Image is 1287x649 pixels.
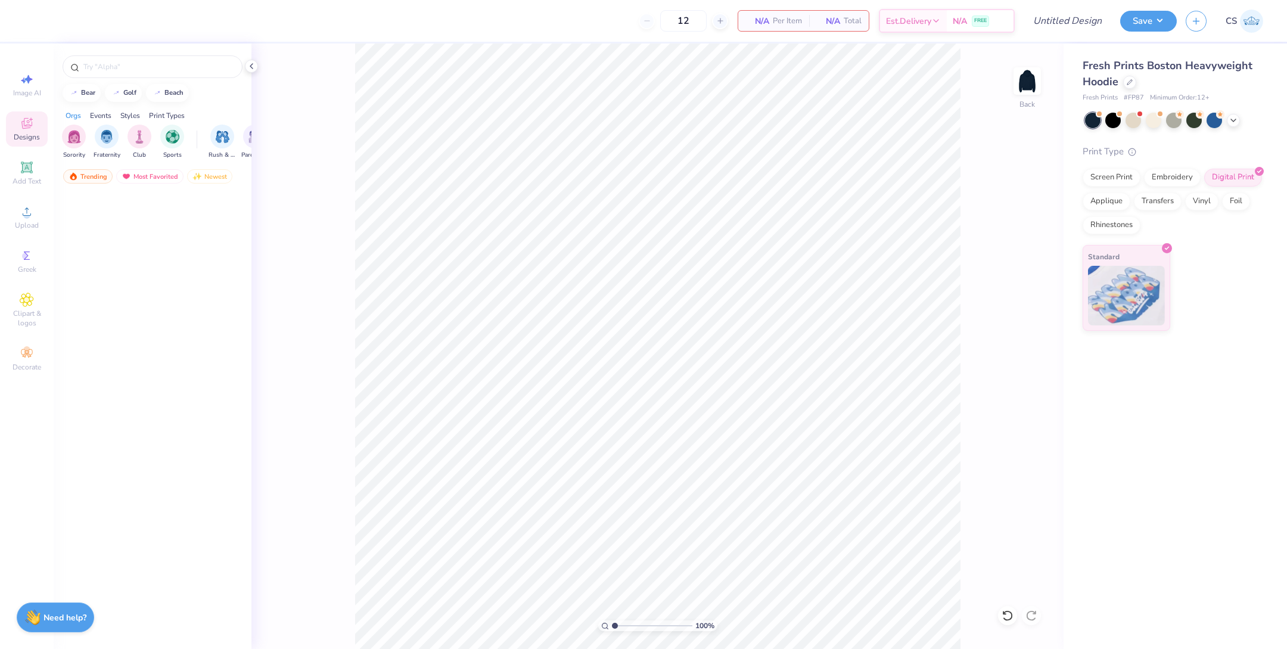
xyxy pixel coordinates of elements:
div: Most Favorited [116,169,184,184]
div: Foil [1222,192,1250,210]
div: Transfers [1134,192,1182,210]
span: Est. Delivery [886,15,931,27]
div: filter for Parent's Weekend [241,125,269,160]
img: trending.gif [69,172,78,181]
span: # FP87 [1124,93,1144,103]
div: Rhinestones [1083,216,1140,234]
span: Decorate [13,362,41,372]
img: trend_line.gif [69,89,79,97]
div: Trending [63,169,113,184]
span: CS [1226,14,1237,28]
span: FREE [974,17,987,25]
div: Print Type [1083,145,1263,159]
button: filter button [94,125,120,160]
button: Save [1120,11,1177,32]
img: trend_line.gif [111,89,121,97]
span: Fraternity [94,151,120,160]
span: N/A [953,15,967,27]
span: Upload [15,221,39,230]
strong: Need help? [43,612,86,623]
div: Applique [1083,192,1130,210]
button: beach [146,84,189,102]
div: beach [164,89,184,96]
input: – – [660,10,707,32]
img: Back [1015,69,1039,93]
img: trend_line.gif [153,89,162,97]
input: Try "Alpha" [82,61,235,73]
div: filter for Fraternity [94,125,120,160]
button: filter button [241,125,269,160]
span: 100 % [695,620,714,631]
div: Vinyl [1185,192,1218,210]
button: bear [63,84,101,102]
div: Styles [120,110,140,121]
img: Sorority Image [67,130,81,144]
span: Sorority [63,151,85,160]
div: Digital Print [1204,169,1262,187]
span: Clipart & logos [6,309,48,328]
span: Sports [163,151,182,160]
div: filter for Club [128,125,151,160]
span: Fresh Prints Boston Heavyweight Hoodie [1083,58,1252,89]
img: Fraternity Image [100,130,113,144]
img: Sports Image [166,130,179,144]
span: Parent's Weekend [241,151,269,160]
div: Screen Print [1083,169,1140,187]
img: Rush & Bid Image [216,130,229,144]
span: N/A [816,15,840,27]
span: Fresh Prints [1083,93,1118,103]
span: Rush & Bid [209,151,236,160]
div: Embroidery [1144,169,1201,187]
span: Greek [18,265,36,274]
div: Print Types [149,110,185,121]
img: Chloe Stephan [1240,10,1263,33]
span: Designs [14,132,40,142]
span: Per Item [773,15,802,27]
span: Standard [1088,250,1120,263]
button: filter button [128,125,151,160]
span: Club [133,151,146,160]
img: Club Image [133,130,146,144]
div: filter for Rush & Bid [209,125,236,160]
div: Events [90,110,111,121]
span: Minimum Order: 12 + [1150,93,1210,103]
button: filter button [209,125,236,160]
img: Newest.gif [192,172,202,181]
div: Newest [187,169,232,184]
div: golf [123,89,136,96]
button: filter button [160,125,184,160]
span: N/A [745,15,769,27]
img: Parent's Weekend Image [248,130,262,144]
div: bear [81,89,95,96]
div: Orgs [66,110,81,121]
a: CS [1226,10,1263,33]
button: filter button [62,125,86,160]
div: filter for Sports [160,125,184,160]
input: Untitled Design [1024,9,1111,33]
span: Image AI [13,88,41,98]
div: Back [1019,99,1035,110]
div: filter for Sorority [62,125,86,160]
img: Standard [1088,266,1165,325]
button: golf [105,84,142,102]
span: Add Text [13,176,41,186]
span: Total [844,15,862,27]
img: most_fav.gif [122,172,131,181]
